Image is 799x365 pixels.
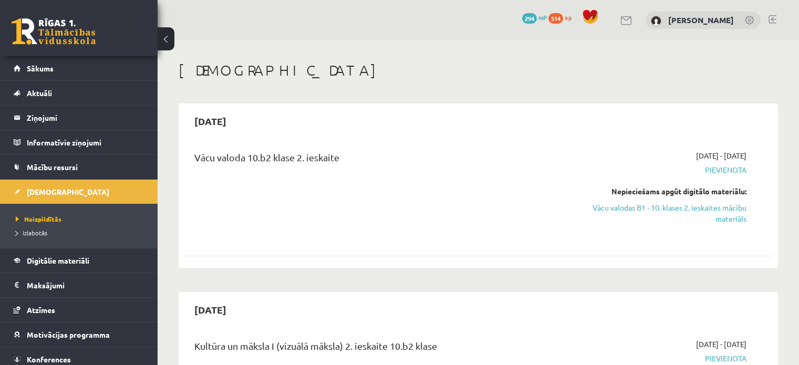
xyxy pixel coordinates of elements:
[27,187,109,196] span: [DEMOGRAPHIC_DATA]
[27,354,71,364] span: Konferences
[27,130,144,154] legend: Informatīvie ziņojumi
[184,109,237,133] h2: [DATE]
[565,13,572,22] span: xp
[27,330,110,339] span: Motivācijas programma
[14,322,144,347] a: Motivācijas programma
[27,305,55,315] span: Atzīmes
[14,56,144,80] a: Sākums
[14,106,144,130] a: Ziņojumi
[12,18,96,45] a: Rīgas 1. Tālmācības vidusskola
[14,155,144,179] a: Mācību resursi
[27,64,54,73] span: Sākums
[14,298,144,322] a: Atzīmes
[194,150,557,170] div: Vācu valoda 10.b2 klase 2. ieskaite
[696,150,746,161] span: [DATE] - [DATE]
[14,180,144,204] a: [DEMOGRAPHIC_DATA]
[16,228,147,237] a: Izlabotās
[522,13,537,24] span: 294
[14,273,144,297] a: Maksājumi
[538,13,547,22] span: mP
[16,215,61,223] span: Neizpildītās
[668,15,734,25] a: [PERSON_NAME]
[548,13,577,22] a: 514 xp
[184,297,237,322] h2: [DATE]
[573,202,746,224] a: Vācu valodas B1 - 10. klases 2. ieskaites mācību materiāls
[27,273,144,297] legend: Maksājumi
[27,256,89,265] span: Digitālie materiāli
[27,106,144,130] legend: Ziņojumi
[696,339,746,350] span: [DATE] - [DATE]
[194,339,557,358] div: Kultūra un māksla I (vizuālā māksla) 2. ieskaite 10.b2 klase
[16,228,47,237] span: Izlabotās
[573,353,746,364] span: Pievienota
[548,13,563,24] span: 514
[573,186,746,197] div: Nepieciešams apgūt digitālo materiālu:
[573,164,746,175] span: Pievienota
[14,248,144,273] a: Digitālie materiāli
[27,162,78,172] span: Mācību resursi
[14,81,144,105] a: Aktuāli
[27,88,52,98] span: Aktuāli
[14,130,144,154] a: Informatīvie ziņojumi
[651,16,661,26] img: Aleksandrija Līduma
[16,214,147,224] a: Neizpildītās
[522,13,547,22] a: 294 mP
[179,61,778,79] h1: [DEMOGRAPHIC_DATA]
